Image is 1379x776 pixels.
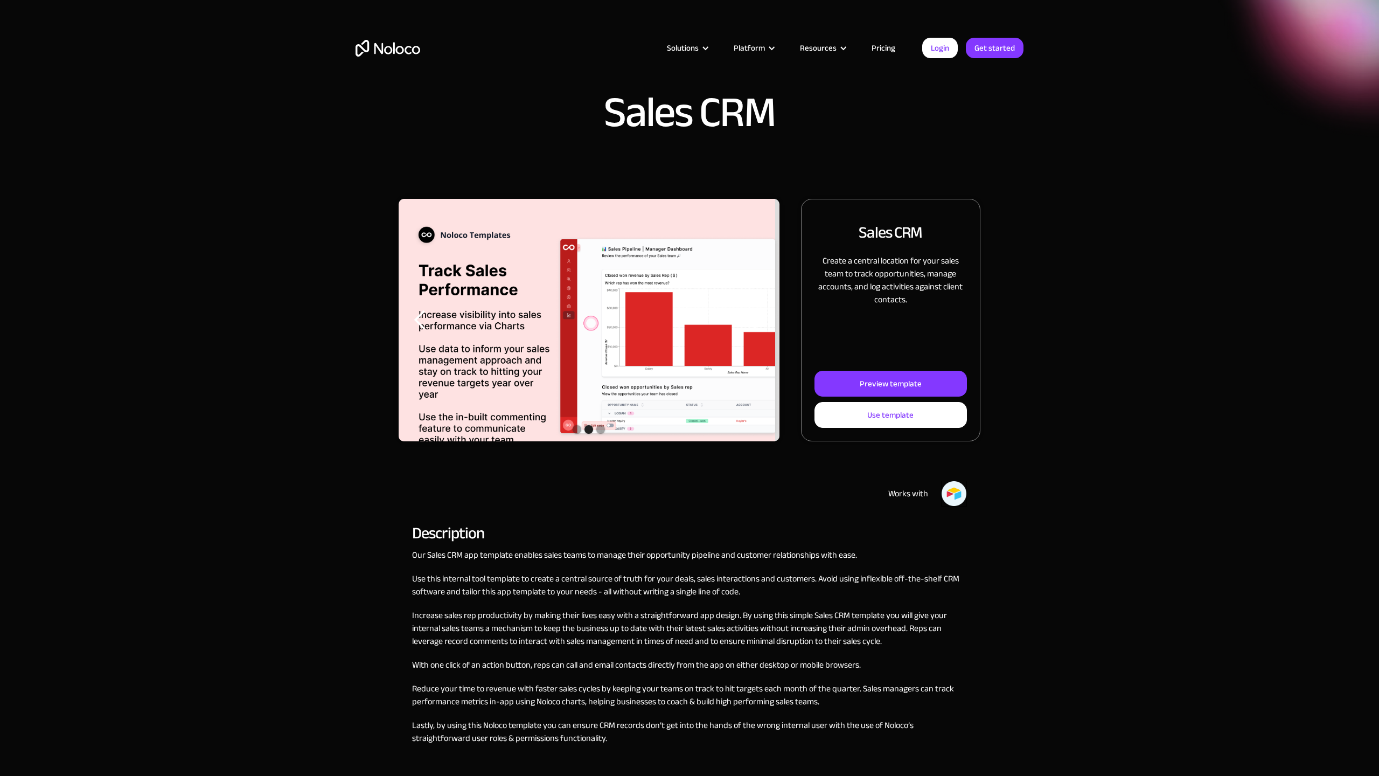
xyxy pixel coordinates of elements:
img: Airtable [941,481,967,507]
a: Pricing [858,41,909,55]
a: Login [922,38,958,58]
div: previous slide [399,199,442,441]
div: Works with [888,487,928,500]
a: Get started [966,38,1023,58]
h2: Sales CRM [859,221,922,244]
div: Preview template [860,377,922,391]
p: Use this internal tool template to create a central source of truth for your deals, sales interac... [412,572,967,598]
div: carousel [399,199,779,441]
p: With one click of an action button, reps can call and email contacts directly from the app on eit... [412,659,967,671]
div: Platform [734,41,765,55]
div: Solutions [653,41,720,55]
div: Show slide 1 of 3 [573,425,581,434]
h1: Sales CRM [604,91,775,134]
a: Use template [814,402,967,428]
div: Resources [786,41,858,55]
h2: Description [412,528,967,538]
p: ‍ [412,756,967,768]
p: Our Sales CRM app template enables sales teams to manage their opportunity pipeline and customer ... [412,549,967,562]
p: Lastly, by using this Noloco template you can ensure CRM records don’t get into the hands of the ... [412,719,967,745]
div: Solutions [667,41,699,55]
div: Platform [720,41,786,55]
a: home [356,40,420,57]
div: Use template [867,408,914,422]
p: Increase sales rep productivity by making their lives easy with a straightforward app design. By ... [412,609,967,648]
div: next slide [736,199,779,441]
p: Create a central location for your sales team to track opportunities, manage accounts, and log ac... [814,254,967,306]
div: Show slide 2 of 3 [584,425,593,434]
p: Reduce your time to revenue with faster sales cycles by keeping your teams on track to hit target... [412,682,967,708]
a: Preview template [814,371,967,397]
div: Resources [800,41,837,55]
div: 2 of 3 [399,199,779,441]
div: Show slide 3 of 3 [596,425,605,434]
